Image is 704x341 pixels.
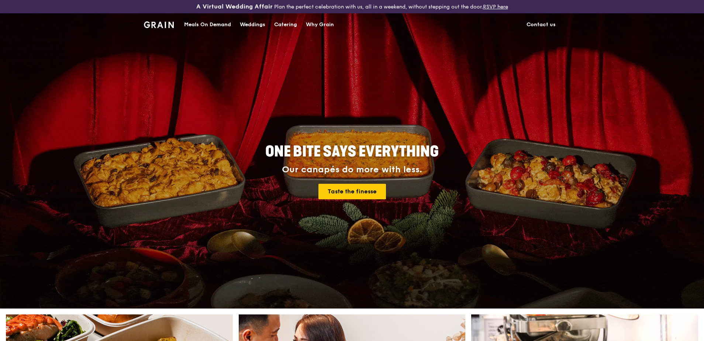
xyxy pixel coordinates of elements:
a: Weddings [235,14,270,36]
h3: A Virtual Wedding Affair [196,3,273,10]
div: Plan the perfect celebration with us, all in a weekend, without stepping out the door. [139,3,565,10]
a: GrainGrain [144,13,174,35]
div: Our canapés do more with less. [219,165,485,175]
a: Taste the finesse [318,184,386,199]
img: Grain [144,21,174,28]
a: Catering [270,14,301,36]
div: Weddings [240,14,265,36]
span: ONE BITE SAYS EVERYTHING [265,143,439,161]
a: Contact us [522,14,560,36]
div: Catering [274,14,297,36]
a: Why Grain [301,14,338,36]
div: Why Grain [306,14,334,36]
div: Meals On Demand [184,14,231,36]
a: RSVP here [483,4,508,10]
